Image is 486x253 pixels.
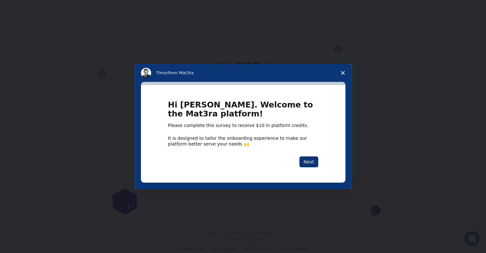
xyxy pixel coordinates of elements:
[156,70,168,75] span: Timur
[13,4,36,10] span: Support
[168,100,318,123] h1: Hi [PERSON_NAME]. Welcome to the Mat3ra platform!
[168,123,318,129] div: Please complete this survey to receive $10 in platform credits.
[141,68,151,78] img: Profile image for Timur
[299,156,318,167] button: Next
[334,64,352,82] span: Close survey
[168,70,194,75] span: from Mat3ra
[168,135,318,147] div: It is designed to tailor the onboarding experience to make our platform better serve your needs 🙌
